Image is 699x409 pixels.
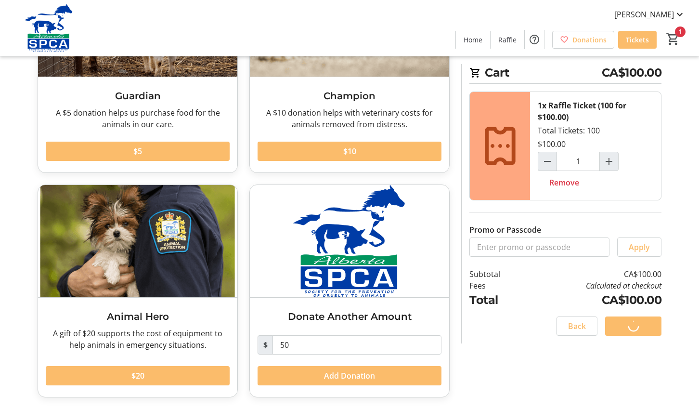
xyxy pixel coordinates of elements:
button: [PERSON_NAME] [607,7,693,22]
img: Animal Hero [38,185,237,297]
button: $20 [46,366,230,385]
span: [PERSON_NAME] [614,9,674,20]
td: Total [469,291,525,309]
img: Donate Another Amount [250,185,449,297]
div: A $5 donation helps us purchase food for the animals in our care. [46,107,230,130]
span: Apply [629,241,650,253]
span: Donations [572,35,607,45]
button: Add Donation [258,366,441,385]
input: Enter promo or passcode [469,237,609,257]
span: Raffle [498,35,517,45]
span: Home [464,35,482,45]
button: Remove [538,173,591,192]
button: Cart [664,30,682,48]
span: Remove [549,177,579,188]
button: $10 [258,142,441,161]
img: Alberta SPCA's Logo [6,4,91,52]
button: $5 [46,142,230,161]
span: Tickets [626,35,649,45]
button: Back [557,317,597,336]
span: $5 [133,145,142,157]
span: $ [258,335,273,355]
span: $20 [131,370,144,382]
td: CA$100.00 [525,291,661,309]
input: Donation Amount [272,335,441,355]
h3: Donate Another Amount [258,309,441,324]
td: Calculated at checkout [525,280,661,291]
td: Fees [469,280,525,291]
span: Back [568,320,586,332]
button: Increment by one [600,152,618,171]
a: Raffle [491,31,524,49]
a: Tickets [618,31,657,49]
div: Total Tickets: 100 [530,92,661,200]
div: 1x Raffle Ticket (100 for $100.00) [538,100,653,123]
label: Promo or Passcode [469,224,541,236]
h3: Animal Hero [46,309,230,324]
div: $100.00 [538,138,566,150]
span: CA$100.00 [602,64,662,81]
h3: Guardian [46,89,230,103]
h3: Champion [258,89,441,103]
h2: Cart [469,64,661,84]
a: Donations [552,31,614,49]
button: Decrement by one [538,152,557,171]
button: Help [525,30,544,49]
td: Subtotal [469,268,525,280]
input: Raffle Ticket (100 for $100.00) Quantity [557,152,600,171]
span: Add Donation [324,370,375,382]
button: Apply [617,237,661,257]
div: A gift of $20 supports the cost of equipment to help animals in emergency situations. [46,328,230,351]
span: $10 [343,145,356,157]
td: CA$100.00 [525,268,661,280]
a: Home [456,31,490,49]
div: A $10 donation helps with veterinary costs for animals removed from distress. [258,107,441,130]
